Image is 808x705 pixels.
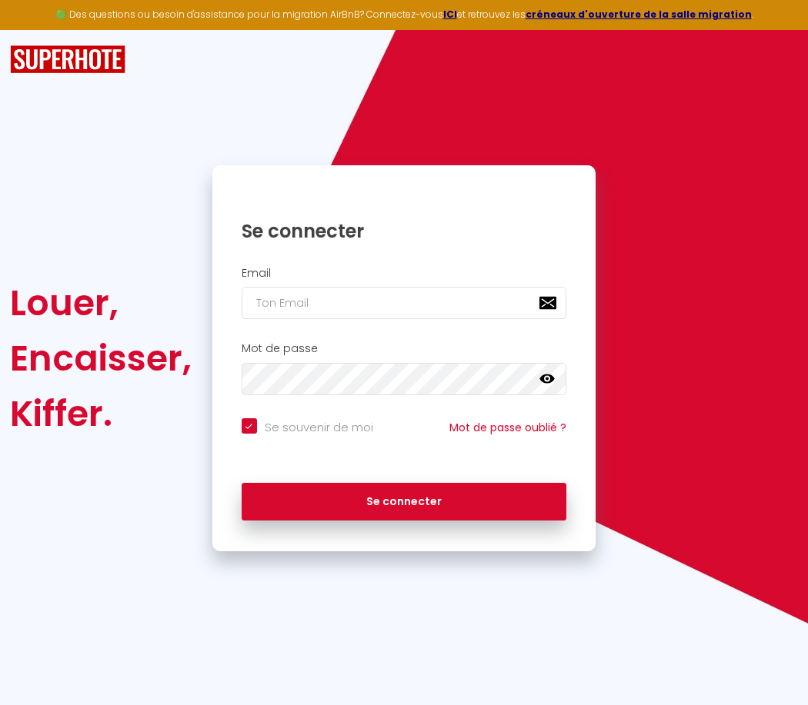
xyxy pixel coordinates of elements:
button: Se connecter [242,483,567,521]
img: SuperHote logo [10,45,125,74]
h1: Se connecter [242,219,567,243]
h2: Email [242,267,567,280]
input: Ton Email [242,287,567,319]
h2: Mot de passe [242,342,567,355]
a: ICI [443,8,457,21]
a: Mot de passe oublié ? [449,420,566,435]
div: Kiffer. [10,386,192,441]
div: Encaisser, [10,331,192,386]
div: Louer, [10,275,192,331]
a: créneaux d'ouverture de la salle migration [526,8,752,21]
